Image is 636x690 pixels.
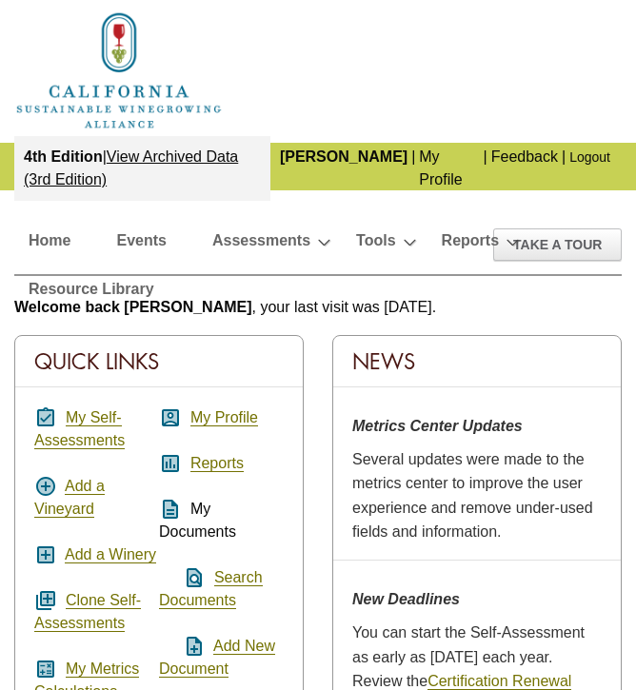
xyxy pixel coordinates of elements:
i: account_box [159,406,182,429]
a: Assessments [212,227,310,261]
a: Add a Vineyard [34,478,105,518]
div: | [560,136,567,201]
i: add_box [34,543,57,566]
strong: 4th Edition [24,148,103,165]
a: Home [14,61,224,77]
i: assignment_turned_in [34,406,57,429]
div: | [14,136,270,201]
a: Logout [569,149,610,165]
a: Reports [190,455,244,472]
a: Add a Winery [65,546,156,563]
i: assessment [159,452,182,475]
a: View Archived Data (3rd Edition) [24,148,238,187]
span: My Documents [159,501,236,540]
a: Feedback [491,148,558,165]
div: | [482,136,489,201]
a: Tools [356,227,395,261]
i: find_in_page [159,566,206,589]
div: Quick Links [15,336,303,387]
i: description [159,498,182,521]
strong: New Deadlines [352,591,460,607]
i: calculate [34,658,57,680]
span: Several updates were made to the metrics center to improve the user experience and remove under-u... [352,451,593,541]
a: My Profile [419,148,462,187]
a: Resource Library [29,276,154,309]
a: My Self-Assessments [34,409,125,449]
a: Search Documents [159,569,263,609]
a: Add New Document [159,638,275,678]
a: Clone Self-Assessments [34,592,141,632]
b: [PERSON_NAME] [280,148,407,165]
a: My Profile [190,409,258,426]
div: | [409,136,417,201]
a: Reports [442,227,499,261]
i: note_add [159,635,206,658]
strong: Metrics Center Updates [352,418,523,434]
a: Events [116,227,166,261]
img: logo_cswa2x.png [14,10,224,131]
i: add_circle [34,475,57,498]
i: queue [34,589,57,612]
a: Home [29,227,70,261]
div: News [333,336,621,387]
